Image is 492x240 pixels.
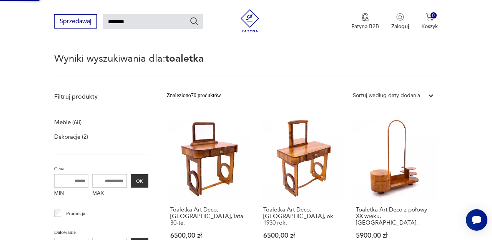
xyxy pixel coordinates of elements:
p: Datowanie [54,228,148,237]
label: MIN [54,188,89,200]
a: Ikona medaluPatyna B2B [351,13,379,30]
button: Patyna B2B [351,13,379,30]
iframe: Smartsupp widget button [466,209,487,231]
p: Promocja [66,209,85,218]
img: Ikonka użytkownika [396,13,404,21]
img: Patyna - sklep z meblami i dekoracjami vintage [238,9,261,32]
p: 5900,00 zł [356,232,434,239]
div: 0 [430,12,437,19]
p: Patyna B2B [351,23,379,30]
a: Sprzedawaj [54,19,97,25]
button: Szukaj [189,17,199,26]
button: Sprzedawaj [54,14,97,29]
h3: Toaletka Art Deco z połowy XX wieku, [GEOGRAPHIC_DATA]. [356,206,434,226]
p: Filtruj produkty [54,92,148,101]
p: Koszyk [421,23,438,30]
a: Meble (68) [54,117,81,128]
p: Zaloguj [391,23,409,30]
p: Cena [54,164,148,173]
label: MAX [92,188,127,200]
button: Zaloguj [391,13,409,30]
img: Ikona koszyka [426,13,434,21]
p: 6500,00 zł [170,232,249,239]
a: Dekoracje (2) [54,131,88,142]
p: 6500,00 zł [263,232,342,239]
div: Sortuj według daty dodania [353,91,420,100]
button: 0Koszyk [421,13,438,30]
h3: Toaletka Art Deco, [GEOGRAPHIC_DATA], lata 30-te. [170,206,249,226]
button: OK [131,174,148,188]
img: Ikona medalu [361,13,369,22]
p: Wyniki wyszukiwania dla: [54,54,438,76]
span: toaletka [165,52,204,65]
h3: Toaletka Art Deco, [GEOGRAPHIC_DATA], ok. 1930 rok. [263,206,342,226]
div: Znaleziono 70 produktów [167,91,221,100]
